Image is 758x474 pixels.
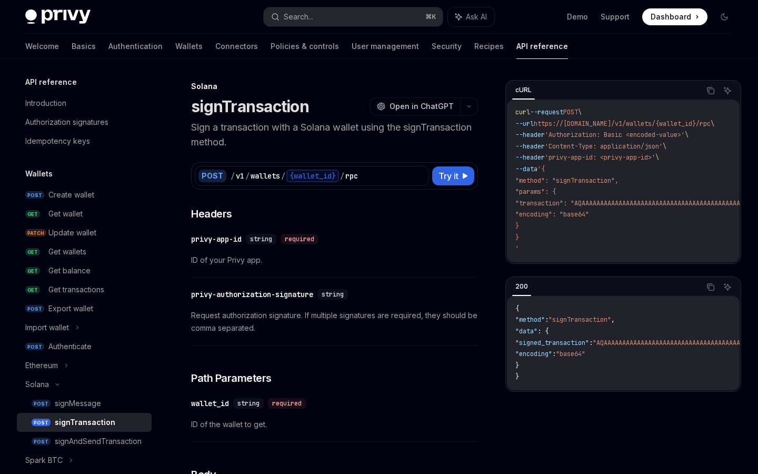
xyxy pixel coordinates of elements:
[17,261,152,280] a: GETGet balance
[515,176,619,185] span: "method": "signTransaction",
[466,12,487,22] span: Ask AI
[237,399,260,408] span: string
[515,222,519,230] span: }
[191,418,478,431] span: ID of the wallet to get.
[25,305,44,313] span: POST
[25,378,49,391] div: Solana
[432,166,474,185] button: Try it
[25,267,40,275] span: GET
[231,171,235,181] div: /
[250,235,272,243] span: string
[589,339,593,347] span: :
[663,142,666,151] span: \
[642,8,707,25] a: Dashboard
[515,339,589,347] span: "signed_transaction"
[48,189,94,201] div: Create wallet
[17,204,152,223] a: GETGet wallet
[515,372,519,381] span: }
[55,397,101,410] div: signMessage
[286,170,339,182] div: {wallet_id}
[432,34,462,59] a: Security
[191,254,478,266] span: ID of your Privy app.
[32,438,51,446] span: POST
[25,116,108,129] div: Authorization signatures
[17,113,152,132] a: Authorization signatures
[48,264,91,277] div: Get balance
[567,12,588,22] a: Demo
[25,210,40,218] span: GET
[25,167,53,180] h5: Wallets
[352,34,419,59] a: User management
[716,8,733,25] button: Toggle dark mode
[191,81,478,92] div: Solana
[25,34,59,59] a: Welcome
[25,454,63,467] div: Spark BTC
[516,34,568,59] a: API reference
[721,84,734,97] button: Ask AI
[578,108,582,116] span: \
[534,120,711,128] span: https://[DOMAIN_NAME]/v1/wallets/{wallet_id}/rpc
[515,327,537,335] span: "data"
[17,185,152,204] a: POSTCreate wallet
[563,108,578,116] span: POST
[191,398,229,409] div: wallet_id
[425,13,436,21] span: ⌘ K
[545,131,685,139] span: 'Authorization: Basic <encoded-value>'
[17,242,152,261] a: GETGet wallets
[48,283,104,296] div: Get transactions
[198,170,226,182] div: POST
[191,234,242,244] div: privy-app-id
[655,153,659,162] span: \
[251,171,280,181] div: wallets
[17,299,152,318] a: POSTExport wallet
[17,413,152,432] a: POSTsignTransaction
[515,315,545,324] span: "method"
[48,340,92,353] div: Authenticate
[17,337,152,356] a: POSTAuthenticate
[438,170,458,182] span: Try it
[25,9,91,24] img: dark logo
[448,7,494,26] button: Ask AI
[345,171,358,181] div: rpc
[25,321,69,334] div: Import wallet
[537,165,545,173] span: '{
[48,208,83,220] div: Get wallet
[515,165,537,173] span: --data
[55,416,115,429] div: signTransaction
[32,400,51,408] span: POST
[17,223,152,242] a: PATCHUpdate wallet
[281,234,318,244] div: required
[17,94,152,113] a: Introduction
[515,187,556,196] span: "params": {
[284,11,313,23] div: Search...
[552,350,556,358] span: :
[281,171,285,181] div: /
[17,132,152,151] a: Idempotency keys
[340,171,344,181] div: /
[515,108,530,116] span: curl
[72,34,96,59] a: Basics
[271,34,339,59] a: Policies & controls
[25,286,40,294] span: GET
[512,84,535,96] div: cURL
[268,398,306,409] div: required
[548,315,611,324] span: "signTransaction"
[515,350,552,358] span: "encoding"
[191,289,313,300] div: privy-authorization-signature
[512,280,531,293] div: 200
[537,327,548,335] span: : {
[17,432,152,451] a: POSTsignAndSendTransaction
[48,226,96,239] div: Update wallet
[25,248,40,256] span: GET
[515,142,545,151] span: --header
[651,12,691,22] span: Dashboard
[17,280,152,299] a: GETGet transactions
[545,142,663,151] span: 'Content-Type: application/json'
[175,34,203,59] a: Wallets
[25,229,46,237] span: PATCH
[530,108,563,116] span: --request
[704,84,717,97] button: Copy the contents from the code block
[721,280,734,294] button: Ask AI
[48,302,93,315] div: Export wallet
[474,34,504,59] a: Recipes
